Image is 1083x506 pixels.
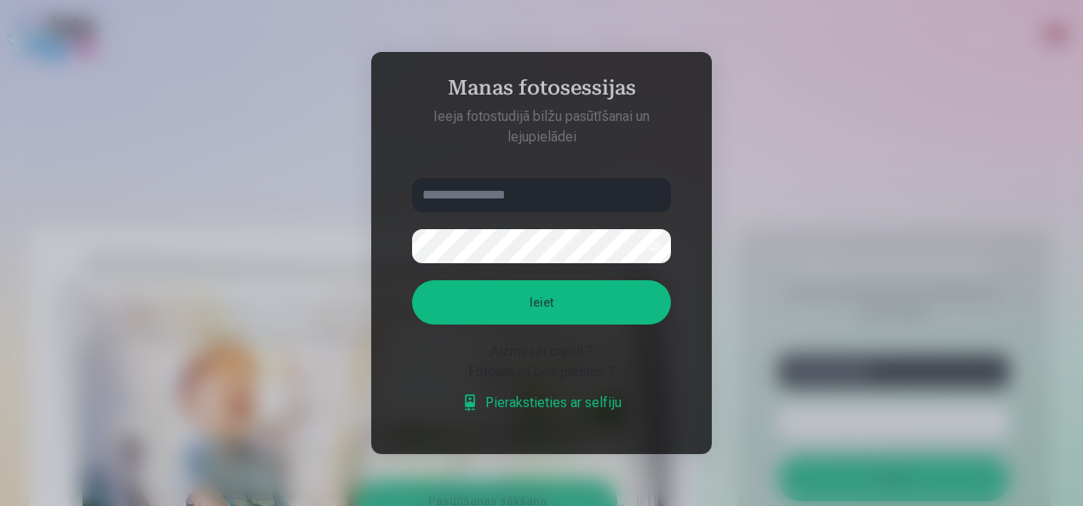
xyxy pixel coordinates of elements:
div: Aizmirsāt paroli ? [412,342,671,362]
button: Ieiet [412,280,671,325]
p: Ieeja fotostudijā bilžu pasūtīšanai un lejupielādei [395,106,688,147]
h4: Manas fotosessijas [395,76,688,106]
a: Pierakstieties ar selfiju [461,393,622,413]
div: Fotosesija bez paroles ? [412,362,671,382]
